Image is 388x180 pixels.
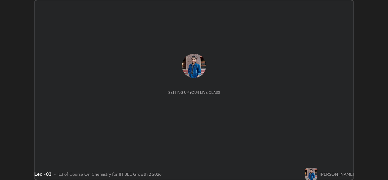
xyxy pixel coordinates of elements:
[34,170,52,178] div: Lec -03
[182,54,206,78] img: afbd5aa0a622416b8b8991d38887bb34.jpg
[305,168,317,180] img: afbd5aa0a622416b8b8991d38887bb34.jpg
[320,171,354,177] div: [PERSON_NAME]
[168,90,220,95] div: Setting up your live class
[59,171,162,177] div: L3 of Course On Chemistry for IIT JEE Growth 2 2026
[54,171,56,177] div: •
